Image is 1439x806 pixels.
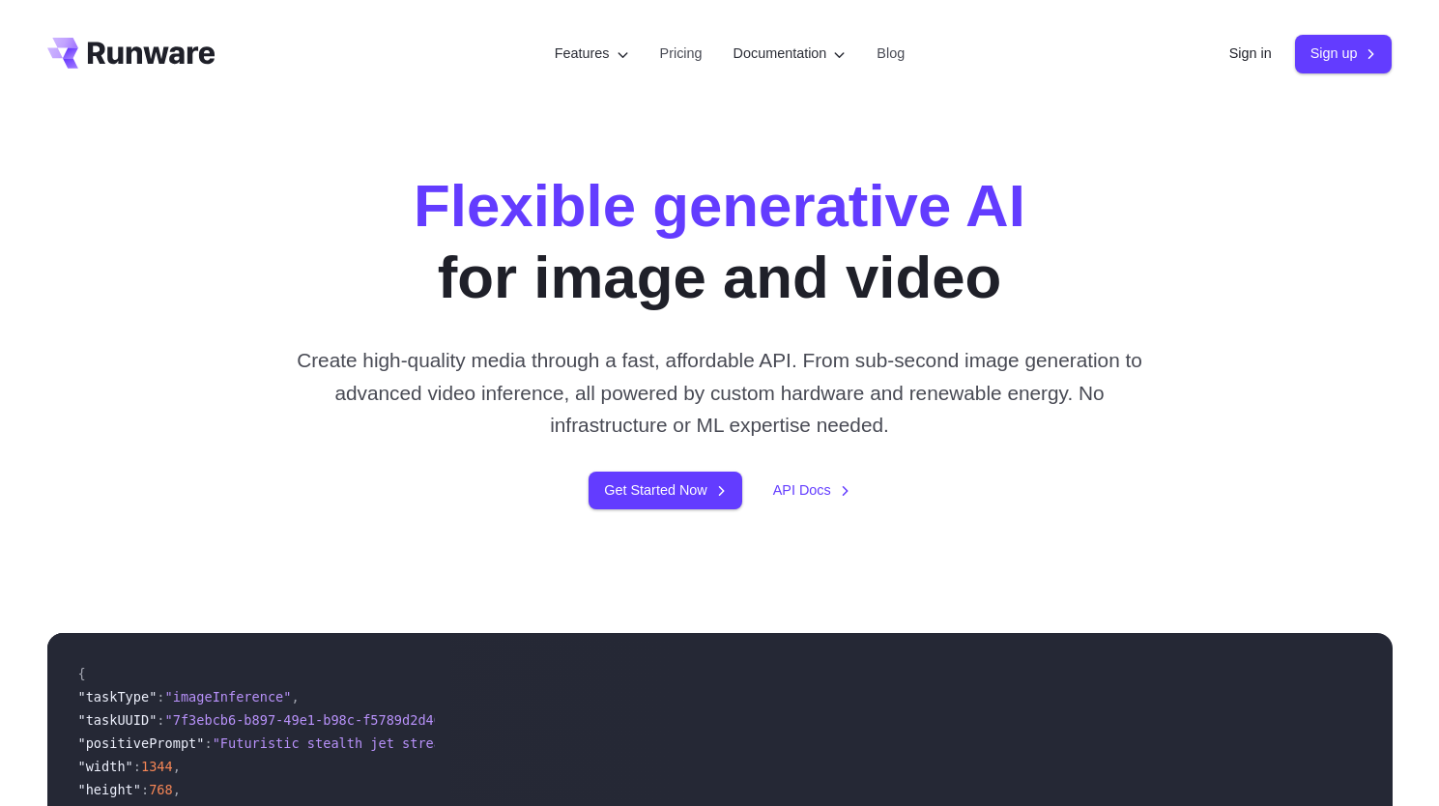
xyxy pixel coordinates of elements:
[78,712,158,728] span: "taskUUID"
[877,43,905,65] a: Blog
[78,689,158,705] span: "taskType"
[773,479,850,502] a: API Docs
[78,759,133,774] span: "width"
[157,712,164,728] span: :
[141,782,149,797] span: :
[173,782,181,797] span: ,
[1295,35,1393,72] a: Sign up
[414,172,1025,239] strong: Flexible generative AI
[173,759,181,774] span: ,
[291,689,299,705] span: ,
[78,782,141,797] span: "height"
[157,689,164,705] span: :
[660,43,703,65] a: Pricing
[133,759,141,774] span: :
[149,782,173,797] span: 768
[555,43,629,65] label: Features
[78,735,205,751] span: "positivePrompt"
[589,472,741,509] a: Get Started Now
[1229,43,1272,65] a: Sign in
[47,38,216,69] a: Go to /
[414,170,1025,313] h1: for image and video
[213,735,933,751] span: "Futuristic stealth jet streaking through a neon-lit cityscape with glowing purple exhaust"
[204,735,212,751] span: :
[289,344,1150,441] p: Create high-quality media through a fast, affordable API. From sub-second image generation to adv...
[78,666,86,681] span: {
[165,712,466,728] span: "7f3ebcb6-b897-49e1-b98c-f5789d2d40d7"
[141,759,173,774] span: 1344
[734,43,847,65] label: Documentation
[165,689,292,705] span: "imageInference"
